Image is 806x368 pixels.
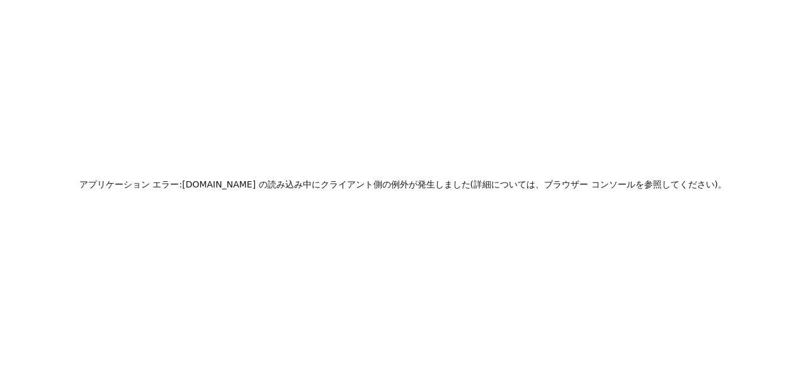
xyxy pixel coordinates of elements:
font: 読み込み中に [268,179,321,189]
font: 詳細については、 [474,179,544,189]
font: ( [470,179,474,189]
font: ブラウザー コンソールを参照してください)。 [544,179,727,189]
font: クライアント側の例外が発生しました [321,179,470,189]
font: アプリケーション エラー: [79,179,182,189]
font: [DOMAIN_NAME] の [182,179,267,189]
